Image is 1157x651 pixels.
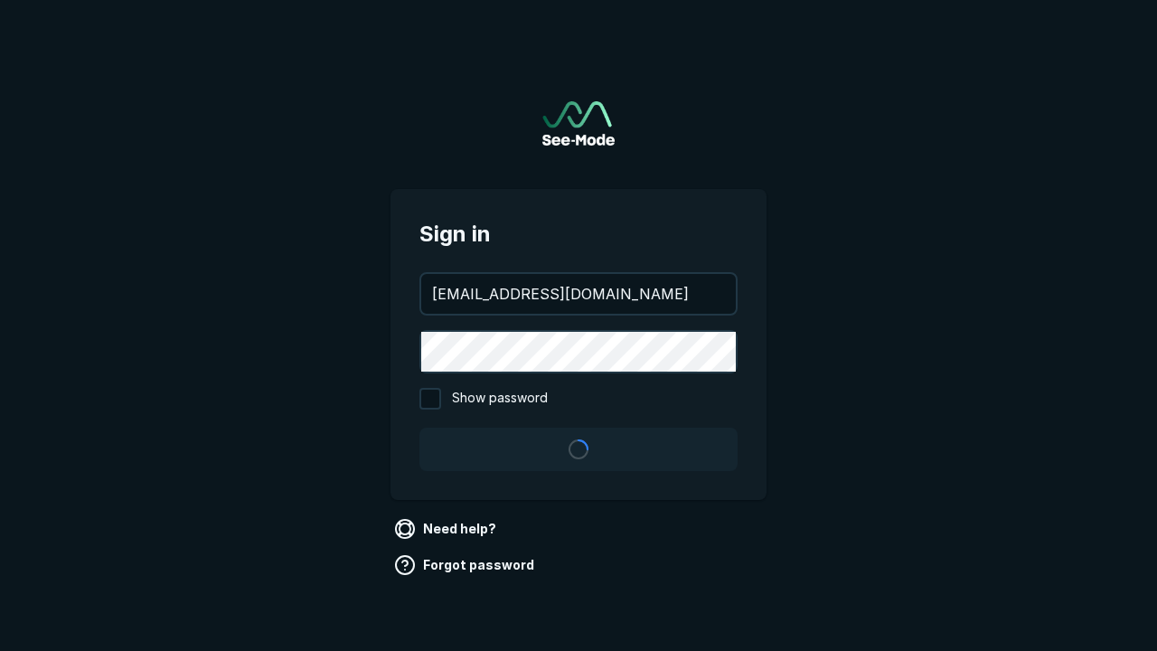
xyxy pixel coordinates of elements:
a: Forgot password [390,551,541,580]
span: Sign in [419,218,738,250]
a: Go to sign in [542,101,615,146]
input: your@email.com [421,274,736,314]
a: Need help? [390,514,503,543]
img: See-Mode Logo [542,101,615,146]
span: Show password [452,388,548,410]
